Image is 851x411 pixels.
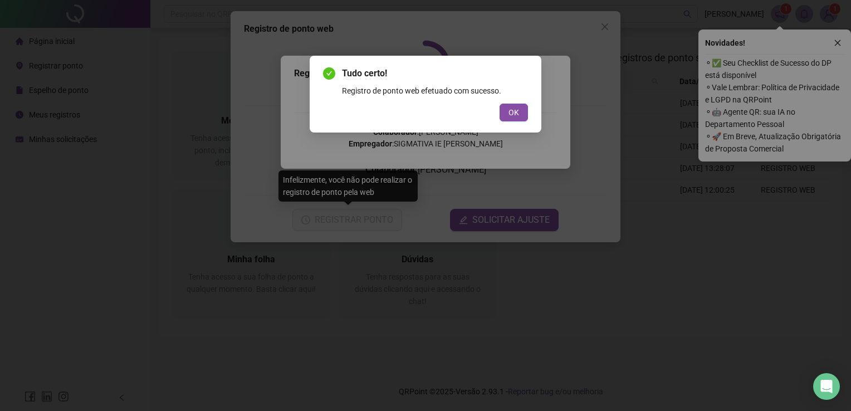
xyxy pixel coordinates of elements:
[342,67,528,80] span: Tudo certo!
[500,104,528,121] button: OK
[323,67,335,80] span: check-circle
[813,373,840,400] div: Open Intercom Messenger
[508,106,519,119] span: OK
[342,85,528,97] div: Registro de ponto web efetuado com sucesso.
